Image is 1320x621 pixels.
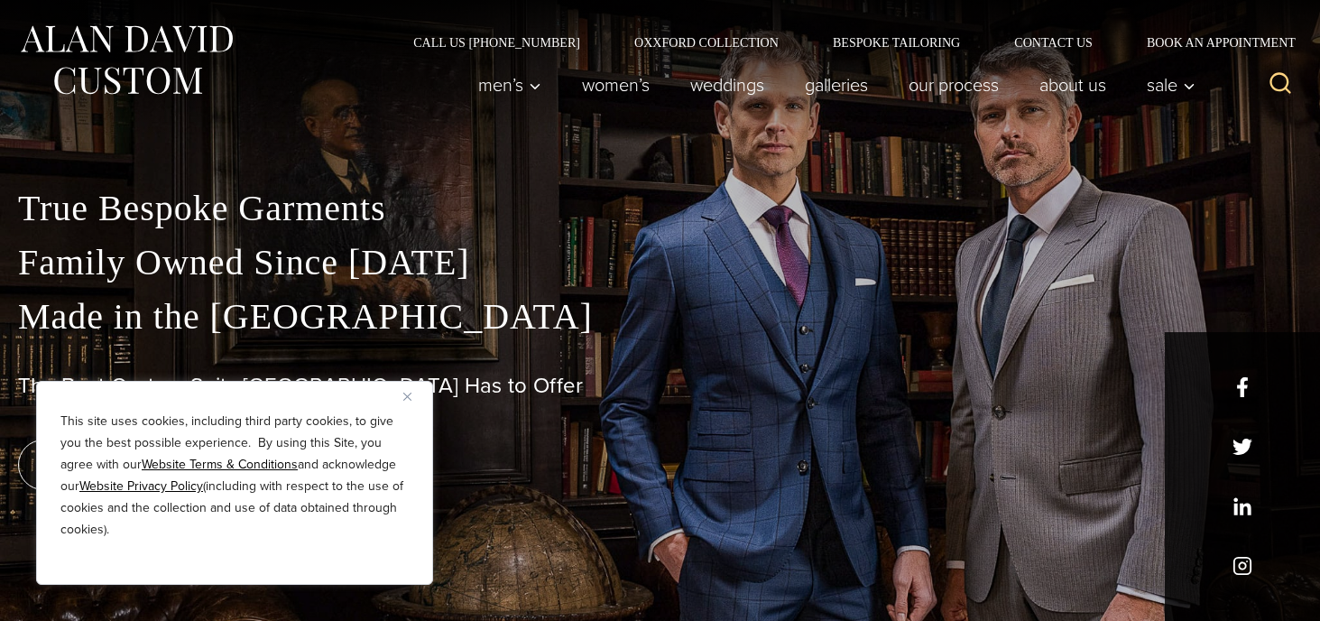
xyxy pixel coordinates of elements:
[60,411,409,541] p: This site uses cookies, including third party cookies, to give you the best possible experience. ...
[670,67,785,103] a: weddings
[403,393,411,401] img: Close
[785,67,889,103] a: Galleries
[1147,76,1195,94] span: Sale
[386,36,607,49] a: Call Us [PHONE_NUMBER]
[478,76,541,94] span: Men’s
[562,67,670,103] a: Women’s
[889,67,1020,103] a: Our Process
[18,373,1302,399] h1: The Best Custom Suits [GEOGRAPHIC_DATA] Has to Offer
[18,20,235,100] img: Alan David Custom
[142,455,298,474] a: Website Terms & Conditions
[806,36,987,49] a: Bespoke Tailoring
[1120,36,1302,49] a: Book an Appointment
[79,477,203,496] a: Website Privacy Policy
[1259,63,1302,107] button: View Search Form
[607,36,806,49] a: Oxxford Collection
[386,36,1302,49] nav: Secondary Navigation
[1020,67,1127,103] a: About Us
[403,385,425,407] button: Close
[18,181,1302,344] p: True Bespoke Garments Family Owned Since [DATE] Made in the [GEOGRAPHIC_DATA]
[18,440,271,490] a: book an appointment
[458,67,1205,103] nav: Primary Navigation
[987,36,1120,49] a: Contact Us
